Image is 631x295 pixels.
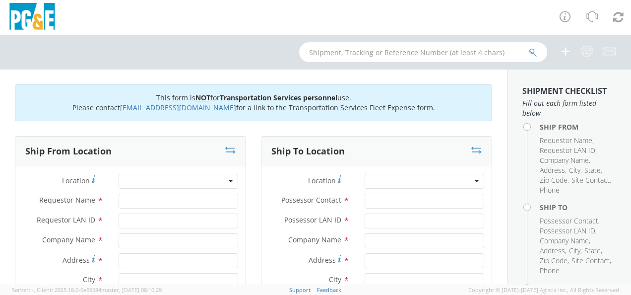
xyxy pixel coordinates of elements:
li: , [569,165,582,175]
h3: Ship To Location [271,147,345,156]
li: , [540,256,569,266]
h3: Ship From Location [25,147,112,156]
img: pge-logo-06675f144f4cfa6a6814.png [7,3,57,32]
span: Requestor Name [540,136,592,145]
span: Possessor Contact [281,195,341,205]
span: Requestor Name [39,195,95,205]
li: , [540,155,590,165]
a: Support [289,286,311,294]
span: , [34,286,35,294]
span: Address [309,255,336,265]
u: NOT [195,93,210,102]
b: Transportation Services personnel [220,93,337,102]
span: State [584,165,601,175]
strong: Shipment Checklist [522,85,607,96]
span: Company Name [42,235,95,244]
span: Possessor Contact [540,216,598,225]
span: Location [62,176,90,185]
span: Address [540,246,565,255]
div: This form is for use. Please contact for a link to the Transportation Services Fleet Expense form. [15,84,492,121]
li: , [571,175,611,185]
li: , [540,175,569,185]
li: , [540,246,567,256]
span: Phone [540,185,560,195]
span: Copyright © [DATE]-[DATE] Agistix Inc., All Rights Reserved [468,286,619,294]
span: Server: - [12,286,35,294]
span: Address [540,165,565,175]
span: City [569,246,580,255]
span: Requestor LAN ID [540,146,595,155]
span: Site Contact [571,175,610,185]
li: , [540,146,597,155]
span: State [584,246,601,255]
span: Client: 2025.18.0-0e69584 [37,286,162,294]
span: Site Contact [571,256,610,265]
input: Shipment, Tracking or Reference Number (at least 4 chars) [299,42,547,62]
a: [EMAIL_ADDRESS][DOMAIN_NAME] [120,103,236,112]
li: , [571,256,611,266]
span: City [329,275,341,284]
li: , [584,165,602,175]
li: , [540,226,597,236]
span: Fill out each form listed below [522,98,616,118]
li: , [540,136,594,146]
span: Zip Code [540,256,568,265]
li: , [584,246,602,256]
li: , [540,236,590,246]
span: Zip Code [540,175,568,185]
span: City [569,165,580,175]
h4: Ship From [540,123,616,131]
span: Company Name [288,235,341,244]
li: , [540,165,567,175]
span: Company Name [540,236,589,245]
span: Location [308,176,336,185]
span: master, [DATE] 08:10:29 [101,286,162,294]
h4: Ship To [540,204,616,211]
span: Company Name [540,155,589,165]
li: , [569,246,582,256]
span: Phone [540,266,560,275]
span: City [83,275,95,284]
span: Requestor LAN ID [37,215,95,224]
span: Address [63,255,90,265]
span: Possessor LAN ID [540,226,595,235]
span: Possessor LAN ID [284,215,341,224]
a: Feedback [317,286,341,294]
li: , [540,216,600,226]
